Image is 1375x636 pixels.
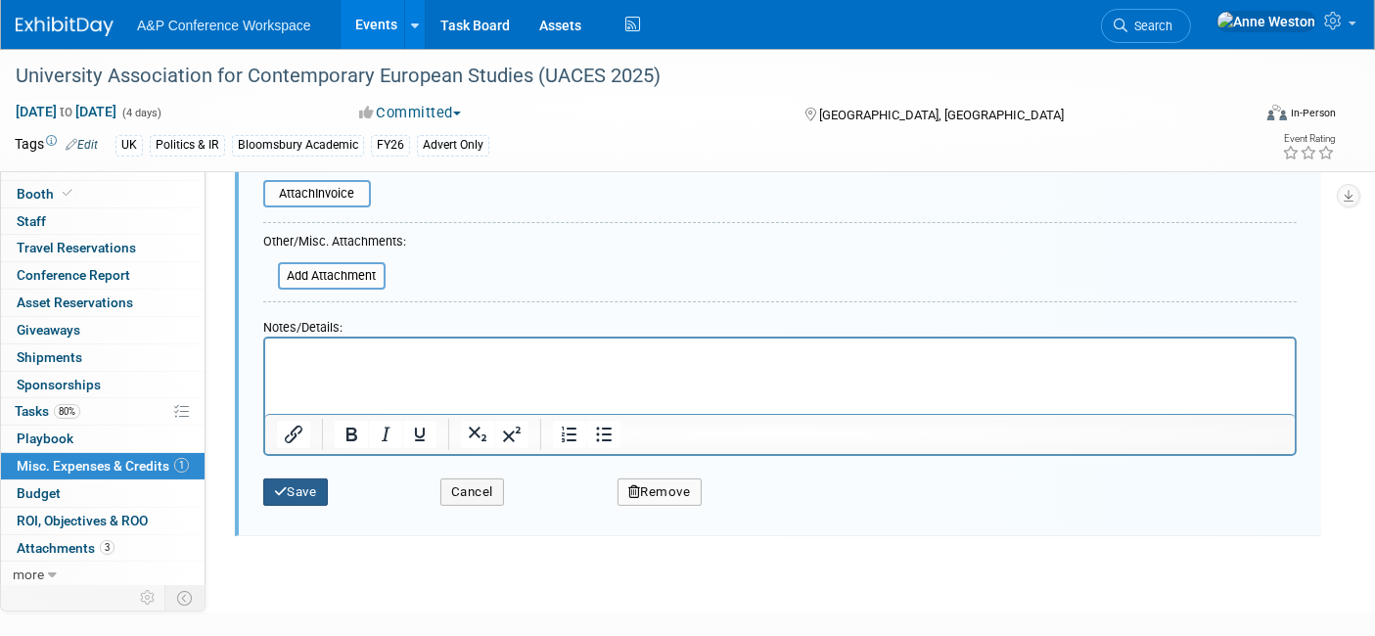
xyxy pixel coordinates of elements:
[263,478,328,506] button: Save
[1,290,205,316] a: Asset Reservations
[17,431,73,446] span: Playbook
[417,135,489,156] div: Advert Only
[13,567,44,582] span: more
[1127,19,1172,33] span: Search
[587,421,620,448] button: Bullet list
[1,398,205,425] a: Tasks80%
[263,233,406,255] div: Other/Misc. Attachments:
[54,404,80,419] span: 80%
[15,134,98,157] td: Tags
[371,135,410,156] div: FY26
[115,135,143,156] div: UK
[461,421,494,448] button: Subscript
[9,59,1223,94] div: University Association for Contemporary European Studies (UACES 2025)
[63,188,72,199] i: Booth reservation complete
[1,181,205,207] a: Booth
[277,421,310,448] button: Insert/edit link
[165,585,206,611] td: Toggle Event Tabs
[1,535,205,562] a: Attachments3
[174,458,189,473] span: 1
[1,562,205,588] a: more
[232,135,364,156] div: Bloomsbury Academic
[403,421,436,448] button: Underline
[17,485,61,501] span: Budget
[1,480,205,507] a: Budget
[120,107,161,119] span: (4 days)
[369,421,402,448] button: Italic
[1,208,205,235] a: Staff
[440,478,504,506] button: Cancel
[1,235,205,261] a: Travel Reservations
[1282,134,1335,144] div: Event Rating
[17,295,133,310] span: Asset Reservations
[15,103,117,120] span: [DATE] [DATE]
[819,108,1064,122] span: [GEOGRAPHIC_DATA], [GEOGRAPHIC_DATA]
[495,421,528,448] button: Superscript
[17,213,46,229] span: Staff
[17,186,76,202] span: Booth
[66,138,98,152] a: Edit
[1290,106,1336,120] div: In-Person
[100,540,115,555] span: 3
[137,18,311,33] span: A&P Conference Workspace
[1,508,205,534] a: ROI, Objectives & ROO
[16,17,114,36] img: ExhibitDay
[17,458,189,474] span: Misc. Expenses & Credits
[1,344,205,371] a: Shipments
[17,377,101,392] span: Sponsorships
[265,339,1295,414] iframe: Rich Text Area
[1216,11,1316,32] img: Anne Weston
[17,513,148,528] span: ROI, Objectives & ROO
[17,322,80,338] span: Giveaways
[1,317,205,343] a: Giveaways
[57,104,75,119] span: to
[1267,105,1287,120] img: Format-Inperson.png
[1101,9,1191,43] a: Search
[150,135,225,156] div: Politics & IR
[263,310,1297,337] div: Notes/Details:
[1,426,205,452] a: Playbook
[17,349,82,365] span: Shipments
[1,262,205,289] a: Conference Report
[1,372,205,398] a: Sponsorships
[1140,102,1336,131] div: Event Format
[15,403,80,419] span: Tasks
[1,453,205,479] a: Misc. Expenses & Credits1
[17,540,115,556] span: Attachments
[352,103,469,123] button: Committed
[131,585,165,611] td: Personalize Event Tab Strip
[17,267,130,283] span: Conference Report
[618,478,702,506] button: Remove
[335,421,368,448] button: Bold
[17,240,136,255] span: Travel Reservations
[553,421,586,448] button: Numbered list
